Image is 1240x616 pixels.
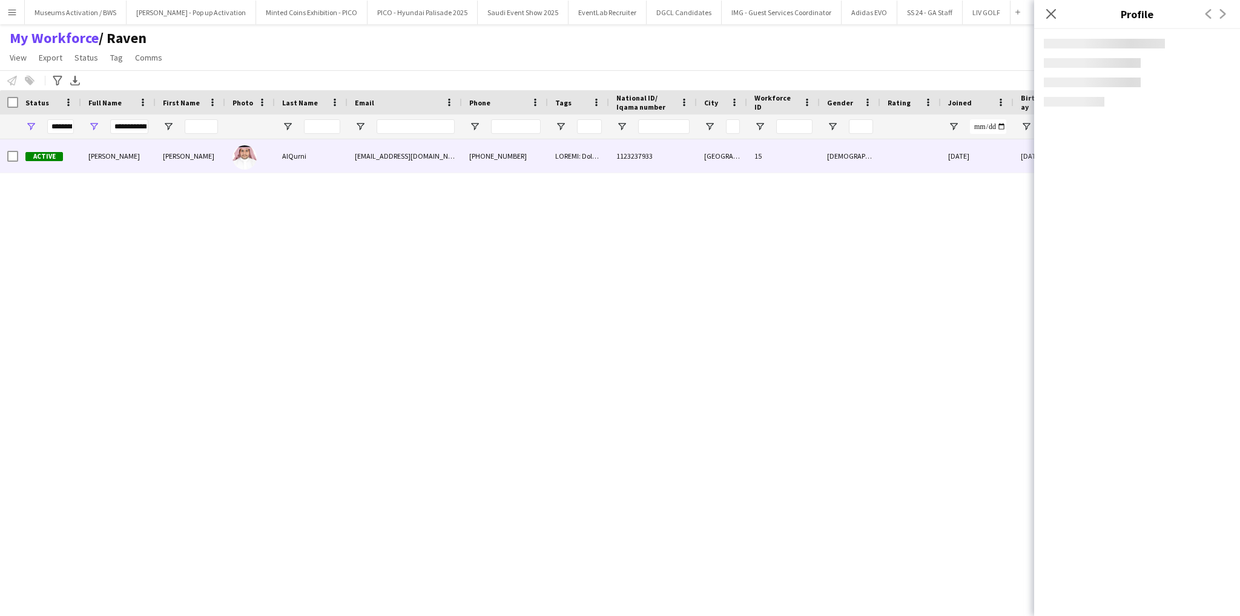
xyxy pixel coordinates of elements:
div: [GEOGRAPHIC_DATA] [697,139,747,173]
span: Export [39,52,62,63]
input: City Filter Input [726,119,740,134]
button: SS 24 - GA Staff [897,1,963,24]
div: 15 [747,139,820,173]
button: LIV GOLF [963,1,1011,24]
span: Birthday [1021,93,1047,111]
span: Status [74,52,98,63]
span: First Name [163,98,200,107]
app-action-btn: Export XLSX [68,73,82,88]
span: Workforce ID [754,93,798,111]
app-action-btn: Advanced filters [50,73,65,88]
button: Minted Coins Exhibition - PICO [256,1,368,24]
button: Adidas EVO [842,1,897,24]
div: [DATE] [1014,139,1069,173]
div: LOREMI: Dolor - Sitametco 9934, 9.9 Adipi el Seddoe, 0.7 Tempo in Utlabor Etdolore, 0.7 Magna al ... [548,139,609,173]
div: AlQurni [275,139,348,173]
button: Open Filter Menu [754,121,765,132]
button: Open Filter Menu [555,121,566,132]
button: Open Filter Menu [355,121,366,132]
input: Tags Filter Input [577,119,602,134]
span: Rating [888,98,911,107]
button: Museums Activation / BWS [25,1,127,24]
button: [PERSON_NAME] - Pop up Activation [127,1,256,24]
span: Phone [469,98,490,107]
button: Open Filter Menu [25,121,36,132]
a: Export [34,50,67,65]
span: Email [355,98,374,107]
button: PICO - Hyundai Palisade 2025 [368,1,478,24]
span: [PERSON_NAME] [88,151,140,161]
input: Joined Filter Input [970,119,1006,134]
span: City [704,98,718,107]
input: Workforce ID Filter Input [776,119,813,134]
div: [DEMOGRAPHIC_DATA] [820,139,880,173]
span: Comms [135,52,162,63]
div: [DATE] [941,139,1014,173]
input: Gender Filter Input [849,119,873,134]
input: National ID/ Iqama number Filter Input [638,119,690,134]
span: Photo [232,98,253,107]
button: Open Filter Menu [163,121,174,132]
span: Tag [110,52,123,63]
a: Comms [130,50,167,65]
span: National ID/ Iqama number [616,93,675,111]
span: Gender [827,98,853,107]
span: View [10,52,27,63]
a: Tag [105,50,128,65]
span: Active [25,152,63,161]
div: [PHONE_NUMBER] [462,139,548,173]
span: Raven [99,29,147,47]
button: Open Filter Menu [704,121,715,132]
h3: Profile [1034,6,1240,22]
span: Joined [948,98,972,107]
button: Open Filter Menu [469,121,480,132]
button: Open Filter Menu [88,121,99,132]
button: Open Filter Menu [616,121,627,132]
a: Status [70,50,103,65]
span: Status [25,98,49,107]
input: Phone Filter Input [491,119,541,134]
button: EventLab Recruiter [569,1,647,24]
button: DGCL Candidates [647,1,722,24]
input: First Name Filter Input [185,119,218,134]
span: Last Name [282,98,318,107]
button: IMG - Guest Services Coordinator [722,1,842,24]
button: Open Filter Menu [1021,121,1032,132]
div: [EMAIL_ADDRESS][DOMAIN_NAME] [348,139,462,173]
input: Email Filter Input [377,119,455,134]
span: 1123237933 [616,151,653,161]
img: Salman AlQurni [232,145,257,170]
button: Saudi Event Show 2025 [478,1,569,24]
button: Open Filter Menu [827,121,838,132]
span: Tags [555,98,572,107]
div: [PERSON_NAME] [156,139,225,173]
a: My Workforce [10,29,99,47]
span: Full Name [88,98,122,107]
a: View [5,50,31,65]
button: Open Filter Menu [282,121,293,132]
input: Full Name Filter Input [110,119,148,134]
input: Last Name Filter Input [304,119,340,134]
button: Open Filter Menu [948,121,959,132]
